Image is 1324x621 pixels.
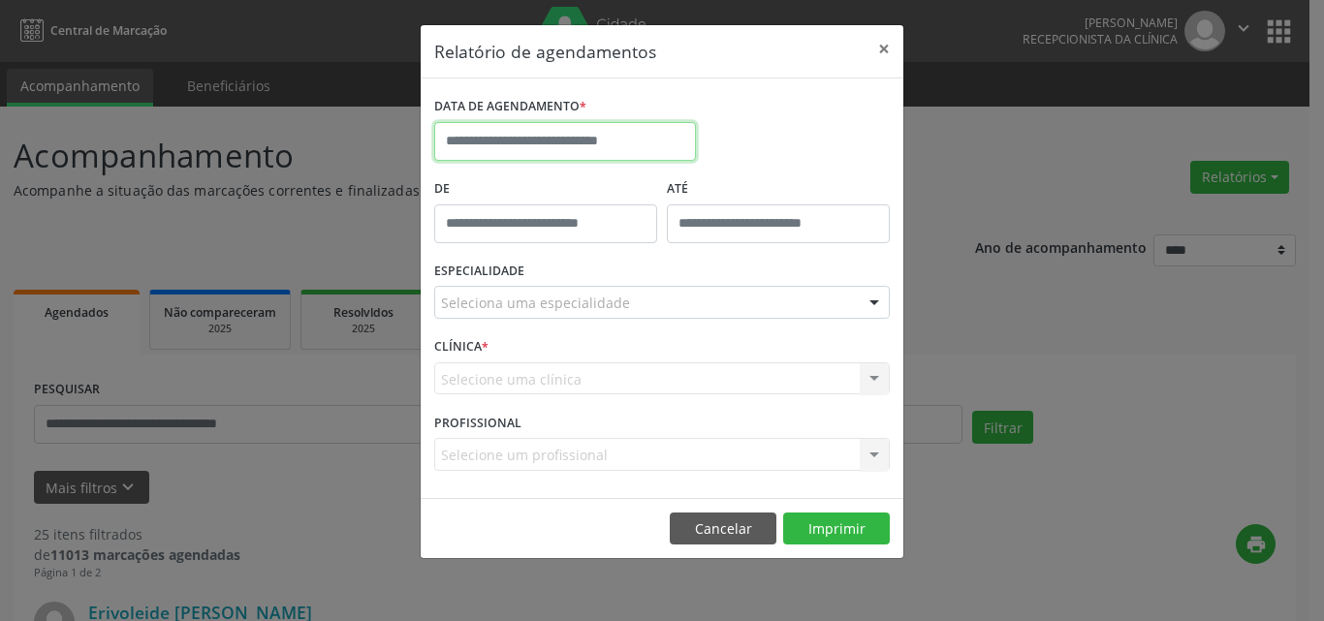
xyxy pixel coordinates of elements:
button: Imprimir [783,512,890,545]
label: De [434,174,657,204]
label: ATÉ [667,174,890,204]
span: Seleciona uma especialidade [441,293,630,313]
button: Close [865,25,903,73]
label: CLÍNICA [434,332,489,362]
label: DATA DE AGENDAMENTO [434,92,586,122]
label: PROFISSIONAL [434,408,521,438]
label: ESPECIALIDADE [434,257,524,287]
button: Cancelar [670,512,776,545]
h5: Relatório de agendamentos [434,39,656,64]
